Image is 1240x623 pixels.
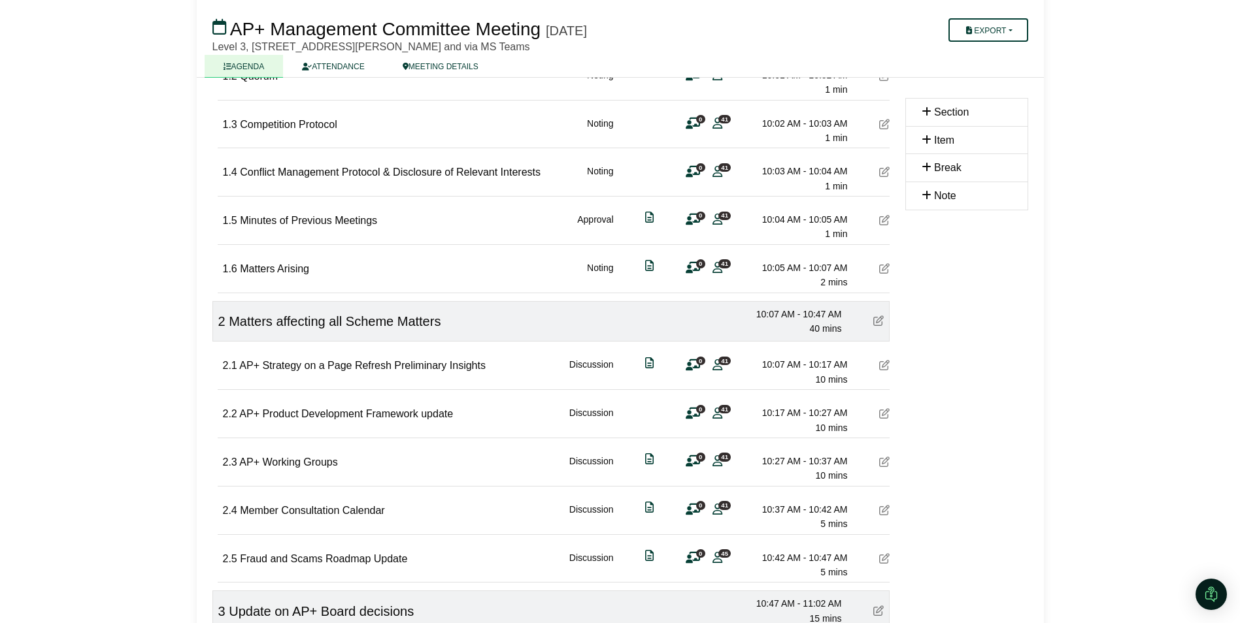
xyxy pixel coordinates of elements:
[587,68,613,97] div: Noting
[696,501,705,509] span: 0
[815,374,847,385] span: 10 mins
[230,19,541,39] span: AP+ Management Committee Meeting
[696,163,705,172] span: 0
[756,454,848,468] div: 10:27 AM - 10:37 AM
[1196,579,1227,610] div: Open Intercom Messenger
[240,167,541,178] span: Conflict Management Protocol & Disclosure of Relevant Interests
[825,181,847,191] span: 1 min
[240,505,384,516] span: Member Consultation Calendar
[696,115,705,123] span: 0
[696,357,705,365] span: 0
[934,135,954,146] span: Item
[696,212,705,220] span: 0
[223,119,237,130] span: 1.3
[240,263,309,274] span: Matters Arising
[229,314,441,328] span: Matters affecting all Scheme Matters
[569,454,614,483] div: Discussion
[718,163,731,172] span: 41
[718,357,731,365] span: 41
[825,84,847,95] span: 1 min
[756,212,848,227] div: 10:04 AM - 10:05 AM
[756,261,848,275] div: 10:05 AM - 10:07 AM
[384,55,497,78] a: MEETING DETAILS
[218,604,226,618] span: 3
[825,229,847,239] span: 1 min
[718,453,731,461] span: 41
[240,215,377,226] span: Minutes of Previous Meetings
[240,71,278,82] span: Quorum
[239,408,453,419] span: AP+ Product Development Framework update
[569,357,614,387] div: Discussion
[223,71,237,82] span: 1.2
[239,360,486,371] span: AP+ Strategy on a Page Refresh Preliminary Insights
[223,215,237,226] span: 1.5
[756,357,848,372] div: 10:07 AM - 10:17 AM
[587,116,613,146] div: Noting
[756,551,848,565] div: 10:42 AM - 10:47 AM
[205,55,284,78] a: AGENDA
[718,549,731,558] span: 45
[820,567,847,577] span: 5 mins
[546,23,587,39] div: [DATE]
[718,212,731,220] span: 41
[825,133,847,143] span: 1 min
[229,604,414,618] span: Update on AP+ Board decisions
[223,456,237,468] span: 2.3
[223,553,237,564] span: 2.5
[718,405,731,413] span: 41
[696,259,705,268] span: 0
[587,261,613,290] div: Noting
[750,596,842,611] div: 10:47 AM - 11:02 AM
[577,212,613,242] div: Approval
[750,307,842,321] div: 10:07 AM - 10:47 AM
[223,408,237,419] span: 2.2
[756,406,848,420] div: 10:17 AM - 10:27 AM
[283,55,383,78] a: ATTENDANCE
[756,164,848,178] div: 10:03 AM - 10:04 AM
[718,501,731,509] span: 41
[756,116,848,131] div: 10:02 AM - 10:03 AM
[718,259,731,268] span: 41
[948,18,1028,42] button: Export
[820,277,847,287] span: 2 mins
[240,553,407,564] span: Fraud and Scams Roadmap Update
[569,502,614,532] div: Discussion
[239,456,337,468] span: AP+ Working Groups
[569,551,614,580] div: Discussion
[815,423,847,433] span: 10 mins
[934,106,969,118] span: Section
[934,190,956,201] span: Note
[212,41,530,52] span: Level 3, [STREET_ADDRESS][PERSON_NAME] and via MS Teams
[587,164,613,193] div: Noting
[809,323,841,334] span: 40 mins
[934,162,962,173] span: Break
[223,360,237,371] span: 2.1
[240,119,337,130] span: Competition Protocol
[820,519,847,529] span: 5 mins
[218,314,226,328] span: 2
[569,406,614,435] div: Discussion
[223,167,237,178] span: 1.4
[696,549,705,558] span: 0
[815,470,847,481] span: 10 mins
[223,263,237,274] span: 1.6
[756,502,848,517] div: 10:37 AM - 10:42 AM
[718,115,731,123] span: 41
[696,453,705,461] span: 0
[696,405,705,413] span: 0
[223,505,237,516] span: 2.4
